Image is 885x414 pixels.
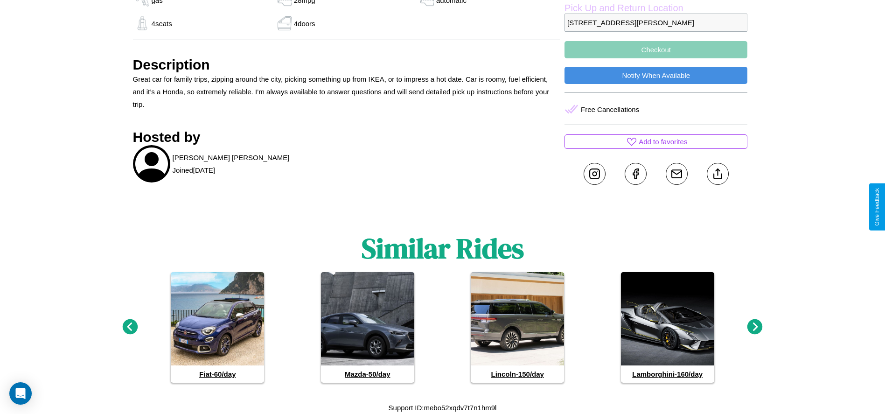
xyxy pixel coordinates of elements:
h1: Similar Rides [362,229,524,267]
button: Checkout [564,41,747,58]
a: Fiat-60/day [171,272,264,383]
div: Open Intercom Messenger [9,382,32,405]
a: Lamborghini-160/day [621,272,714,383]
h3: Hosted by [133,129,560,145]
h4: Lincoln - 150 /day [471,365,564,383]
h4: Fiat - 60 /day [171,365,264,383]
p: Support ID: mebo52xqdv7t7n1hm9l [389,401,497,414]
a: Mazda-50/day [321,272,414,383]
a: Lincoln-150/day [471,272,564,383]
p: [STREET_ADDRESS][PERSON_NAME] [564,14,747,32]
p: Great car for family trips, zipping around the city, picking something up from IKEA, or to impres... [133,73,560,111]
p: Joined [DATE] [173,164,215,176]
p: 4 doors [294,17,315,30]
h3: Description [133,57,560,73]
p: [PERSON_NAME] [PERSON_NAME] [173,151,290,164]
p: Free Cancellations [581,103,639,116]
img: gas [133,16,152,30]
div: Give Feedback [874,188,880,226]
h4: Mazda - 50 /day [321,365,414,383]
button: Add to favorites [564,134,747,149]
h4: Lamborghini - 160 /day [621,365,714,383]
p: Add to favorites [639,135,687,148]
p: 4 seats [152,17,172,30]
button: Notify When Available [564,67,747,84]
img: gas [275,16,294,30]
label: Pick Up and Return Location [564,3,747,14]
